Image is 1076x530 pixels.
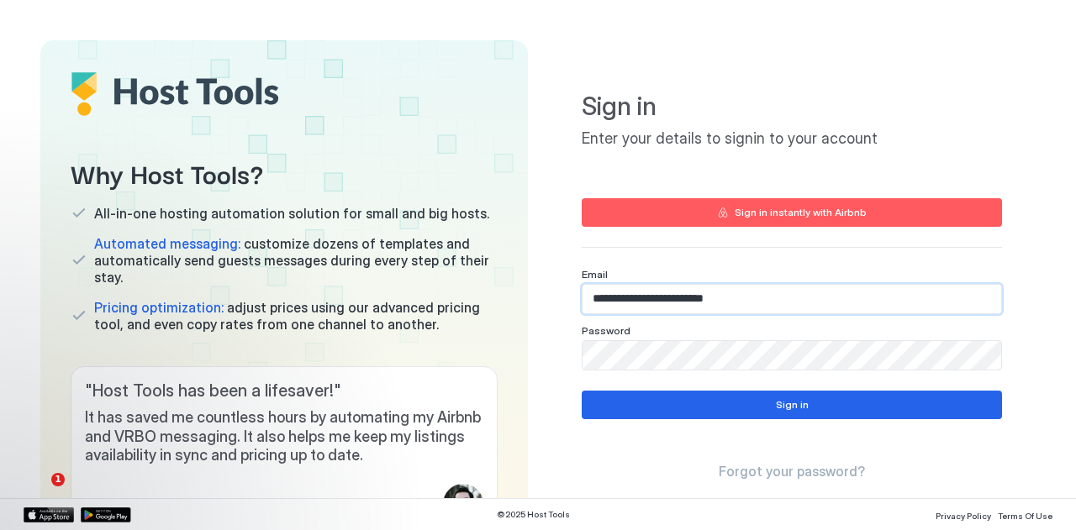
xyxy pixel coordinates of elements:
span: 1 [51,473,65,486]
span: Email [582,268,608,281]
span: adjust prices using our advanced pricing tool, and even copy rates from one channel to another. [94,299,498,333]
span: All-in-one hosting automation solution for small and big hosts. [94,205,489,222]
button: Sign in [582,391,1002,419]
span: customize dozens of templates and automatically send guests messages during every step of their s... [94,235,498,286]
span: Why Host Tools? [71,154,498,192]
button: Sign in instantly with Airbnb [582,198,1002,227]
a: Terms Of Use [998,506,1052,523]
span: © 2025 Host Tools [497,509,570,520]
iframe: Intercom live chat [17,473,57,513]
span: Password [582,324,630,337]
a: App Store [24,507,74,522]
div: Sign in [776,397,809,412]
span: Forgot your password? [719,463,865,480]
span: Pricing optimization: [94,299,224,316]
span: Sign in [582,91,1002,123]
div: profile [443,484,483,524]
input: Input Field [583,285,1001,313]
span: Privacy Policy [936,511,991,521]
a: Forgot your password? [719,463,865,480]
span: Automated messaging: [94,235,240,252]
span: Terms Of Use [998,511,1052,521]
a: Privacy Policy [936,506,991,523]
div: Sign in instantly with Airbnb [735,205,867,220]
input: Input Field [583,341,1002,370]
span: Enter your details to signin to your account [582,129,1002,149]
a: Google Play Store [81,507,131,522]
iframe: Intercom notifications message [13,367,349,485]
